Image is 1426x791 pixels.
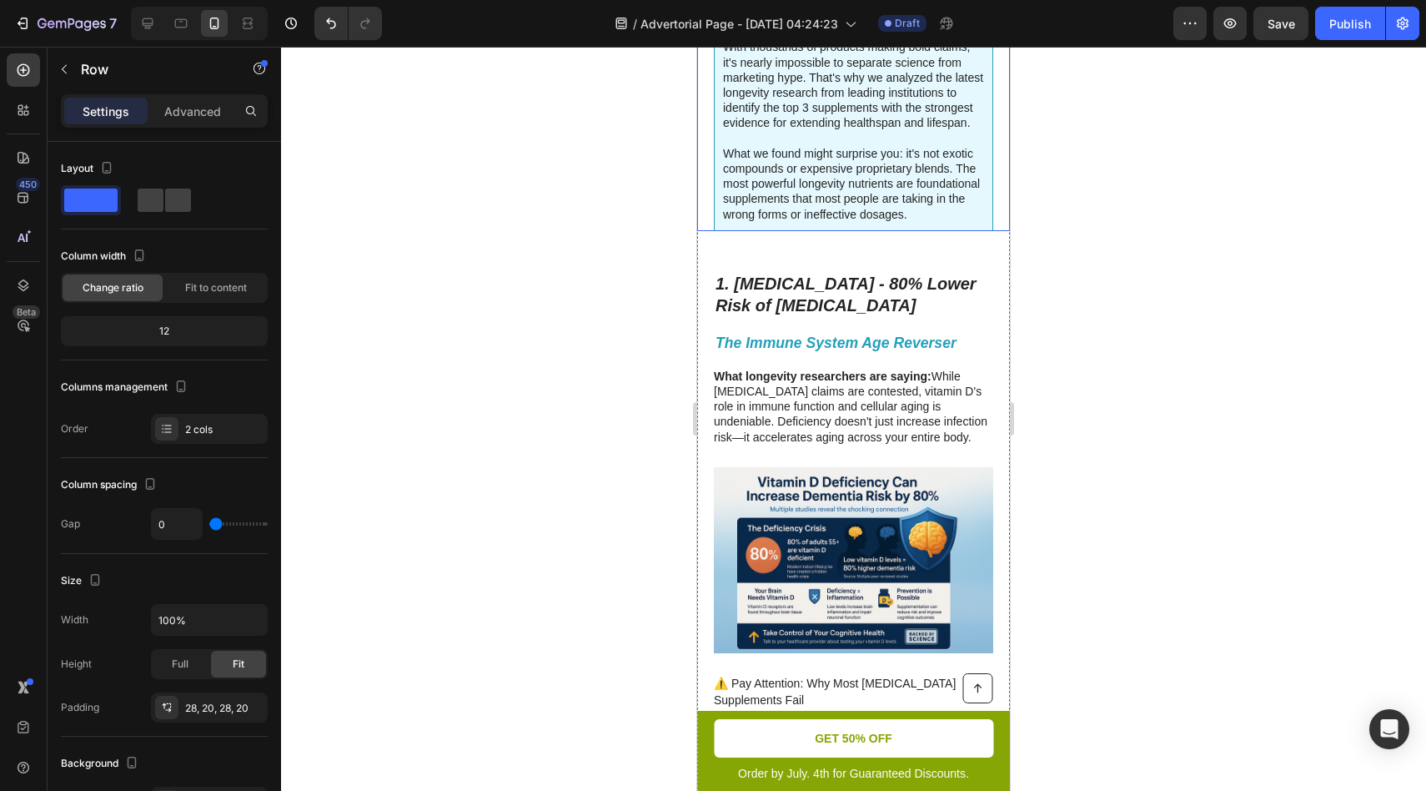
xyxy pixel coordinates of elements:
span: Full [172,657,188,672]
div: Publish [1329,15,1371,33]
div: 28, 20, 28, 20 [185,701,264,716]
p: Row [81,59,223,79]
p: What we found might surprise you: it's not exotic compounds or expensive proprietary blends. The ... [26,99,287,175]
img: gempages_581710068815233763-d55731ce-ad81-4f29-afcc-3309dd45c834.webp [17,421,296,607]
input: Auto [152,509,202,539]
div: Columns management [61,376,191,399]
span: Change ratio [83,280,143,295]
iframe: Design area [697,47,1010,791]
button: Save [1253,7,1308,40]
span: Advertorial Page - [DATE] 04:24:23 [640,15,838,33]
div: 2 cols [185,422,264,437]
strong: What longevity researchers are saying: [17,323,234,336]
div: Undo/Redo [314,7,382,40]
div: Height [61,657,92,672]
p: While [MEDICAL_DATA] claims are contested, vitamin D's role in immune function and cellular aging... [17,322,294,398]
strong: The Immune System Age Reverser [18,288,259,305]
div: Column spacing [61,474,160,496]
div: Order [61,421,88,436]
div: Gap [61,516,80,532]
p: ⚠️ Pay Attention: Why Most [MEDICAL_DATA] Supplements Fail [17,629,294,662]
input: Auto [152,605,267,635]
div: Column width [61,245,149,268]
p: 7 [109,13,117,33]
div: Width [61,612,88,627]
p: Settings [83,103,129,120]
span: / [633,15,637,33]
div: 450 [16,178,40,191]
button: 7 [7,7,124,40]
div: Layout [61,158,117,180]
div: Beta [13,305,40,319]
div: Background [61,753,142,775]
span: Fit to content [185,280,247,295]
span: Save [1268,17,1295,31]
div: Size [61,570,105,592]
button: Publish [1315,7,1385,40]
div: 12 [64,320,264,343]
i: 1. [MEDICAL_DATA] - 80% Lower Risk of [MEDICAL_DATA] [18,228,279,268]
div: Padding [61,700,99,715]
span: Fit [233,657,244,672]
p: Advanced [164,103,221,120]
div: Open Intercom Messenger [1369,709,1409,749]
span: Draft [895,16,920,31]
